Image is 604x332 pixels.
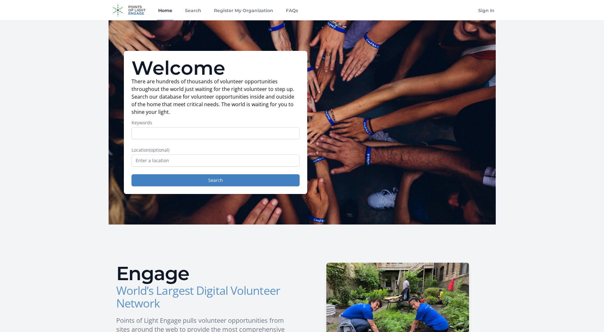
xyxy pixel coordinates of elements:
[116,264,297,283] h2: Engage
[131,59,300,78] h1: Welcome
[149,147,169,153] span: (optional)
[131,78,300,116] p: There are hundreds of thousands of volunteer opportunities throughout the world just waiting for ...
[131,147,300,153] label: Location
[116,284,297,310] h3: World’s Largest Digital Volunteer Network
[131,174,300,186] button: Search
[131,155,300,167] input: Enter a location
[131,120,300,126] label: Keywords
